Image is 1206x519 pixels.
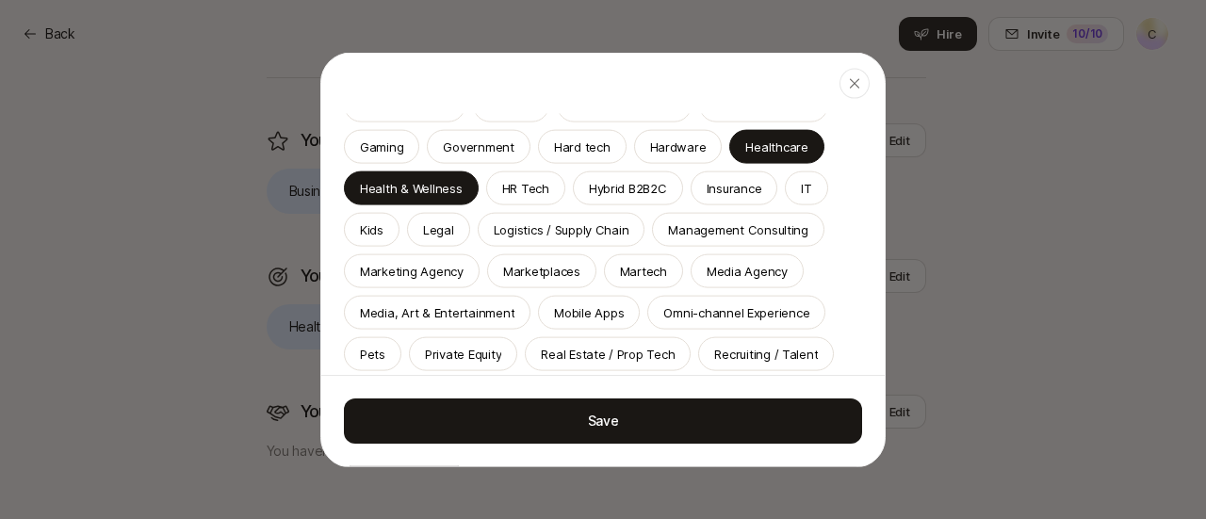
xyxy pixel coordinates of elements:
p: Media, Art & Entertainment [360,302,514,321]
p: IT [801,178,811,197]
p: Private Equity [425,344,501,363]
p: Enterprise Saas [360,95,449,114]
p: Hard tech [554,137,611,155]
p: Media Agency [707,261,788,280]
p: Hardware [650,137,707,155]
p: Health & Wellness [360,178,463,197]
p: HR Tech [502,178,549,197]
p: Insurance [707,178,762,197]
p: Fashion [489,95,533,114]
p: Financial / Fintech [573,95,676,114]
p: Recruiting / Talent [714,344,818,363]
p: Healthcare [745,137,807,155]
p: Pets [360,344,385,363]
p: Food & Beverage [715,95,812,114]
p: Real Estate / Prop Tech [541,344,675,363]
button: Save [344,398,862,444]
p: Marketplaces [503,261,580,280]
p: Management Consulting [668,219,808,238]
p: Hybrid B2B2C [589,178,667,197]
p: Marketing Agency [360,261,464,280]
p: Martech [620,261,667,280]
p: Kids [360,219,383,238]
p: Omni-channel Experience [663,302,809,321]
p: Government [443,137,513,155]
p: Legal [423,219,454,238]
p: Mobile Apps [554,302,624,321]
p: Logistics / Supply Chain [494,219,629,238]
p: Gaming [360,137,403,155]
